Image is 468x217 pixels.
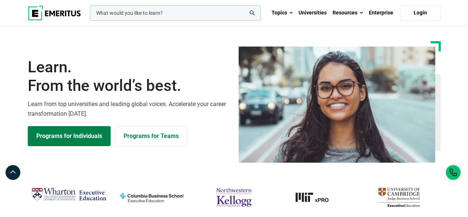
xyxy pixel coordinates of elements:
h1: Learn. [28,58,230,95]
img: Wharton Executive Education [31,185,107,204]
img: northwestern-kellogg [196,185,272,210]
a: Explore for Business [115,126,187,146]
img: MIT xPRO [279,185,354,210]
img: Learn from the world's best [239,46,435,163]
span: From the world’s best. [28,76,230,95]
p: Learn from top universities and leading global voices. Accelerate your career transformation [DATE]. [28,99,230,118]
a: Login [400,5,441,21]
a: MIT-xPRO [279,185,354,210]
input: woocommerce-product-search-field-0 [90,5,261,21]
img: cambridge-judge-business-school [361,185,437,210]
img: columbia-business-school [114,185,189,210]
a: Explore Programs [28,126,111,146]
